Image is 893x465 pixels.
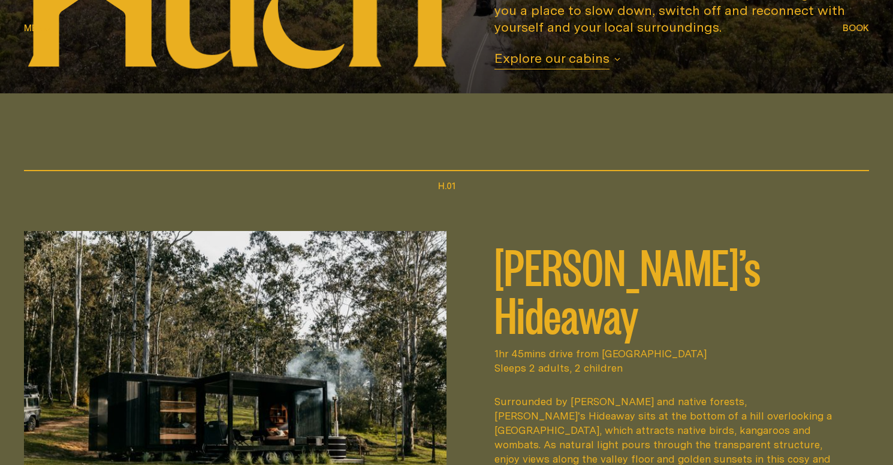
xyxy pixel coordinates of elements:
[843,22,869,36] button: show booking tray
[494,50,610,69] span: Explore our cabins
[24,22,50,36] button: show menu
[494,347,845,361] span: 1hr 45mins drive from [GEOGRAPHIC_DATA]
[494,361,845,376] span: Sleeps 2 adults, 2 children
[24,23,50,32] span: Menu
[843,23,869,32] span: Book
[494,50,620,69] button: Explore our cabins
[494,242,845,338] h2: [PERSON_NAME]’s Hideaway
